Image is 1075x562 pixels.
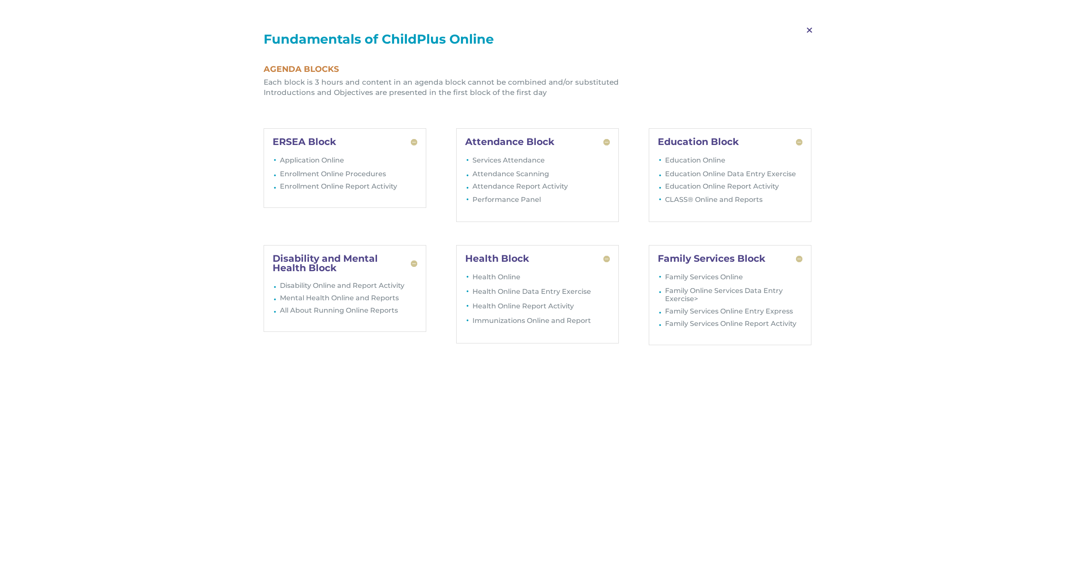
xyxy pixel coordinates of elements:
[665,272,802,287] li: Family Services Online
[280,170,417,182] li: Enrollment Online Procedures
[280,155,417,170] li: Application Online
[280,294,417,306] li: Mental Health Online and Reports
[472,316,610,330] li: Immunizations Online and Report
[264,77,811,88] li: Each block is 3 hours and content in an agenda block cannot be combined and/or substituted
[280,281,417,294] li: Disability Online and Report Activity
[665,287,802,307] li: Family Online Services Data Entry Exercise>
[665,182,802,195] li: Education Online Report Activity
[280,182,417,195] li: Enrollment Online Report Activity
[273,254,417,273] h5: Disability and Mental Health Block
[264,33,811,50] h1: Fundamentals of ChildPlus Online
[264,65,811,77] h1: Agenda Blocks
[273,137,417,147] h5: ERSEA Block
[665,307,802,319] li: Family Services Online Entry Express
[280,306,417,319] li: All About Running Online Reports
[797,18,822,43] span: M
[665,170,802,182] li: Education Online Data Entry Exercise
[658,137,802,147] h5: Education Block
[665,195,802,209] li: CLASS® Online and Reports
[658,254,802,263] h5: Family Services Block
[665,155,802,170] li: Education Online
[465,254,610,263] h5: Health Block
[472,195,610,209] li: Performance Panel
[465,137,610,147] h5: Attendance Block
[264,88,811,98] li: Introductions and Objectives are presented in the first block of the first day
[472,287,610,301] li: Health Online Data Entry Exercise
[472,272,610,287] li: Health Online
[472,155,610,170] li: Services Attendance
[665,319,802,332] li: Family Services Online Report Activity
[472,170,610,182] li: Attendance Scanning
[472,301,610,316] li: Health Online Report Activity
[472,182,610,195] li: Attendance Report Activity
